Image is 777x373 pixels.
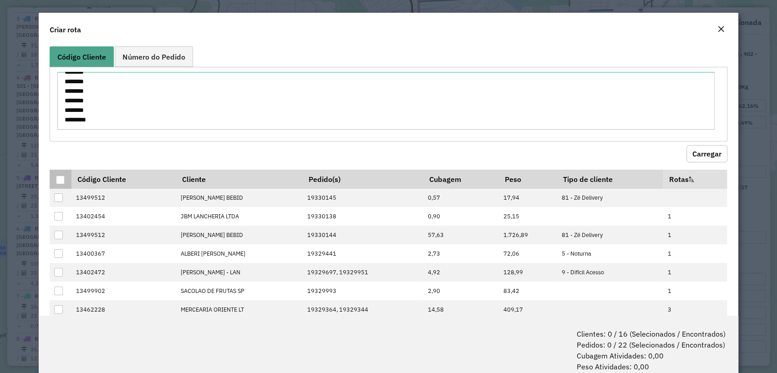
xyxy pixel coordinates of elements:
span: Clientes: 0 / 16 (Selecionados / Encontrados) Pedidos: 0 / 22 (Selecionados / Encontrados) Cubage... [577,328,726,372]
td: 1 [663,244,727,263]
td: 1 [663,282,727,300]
th: Cliente [176,170,302,189]
td: [PERSON_NAME] BEBID [176,189,302,207]
td: 57,63 [423,226,498,244]
th: Rotas [663,170,727,189]
td: 0,90 [423,207,498,226]
span: 19330145 [307,194,336,202]
span: 19330138 [307,212,336,220]
td: 83,42 [498,282,557,300]
span: 19329697, 19329951 [307,268,368,276]
span: Código Cliente [57,53,106,60]
td: MERCEARIA ORIENTE LT [176,300,302,319]
td: 72,06 [498,244,557,263]
td: 25,15 [498,207,557,226]
span: 19329993 [307,287,336,295]
td: 13499512 [71,189,176,207]
td: 13499512 [71,226,176,244]
th: Peso [498,170,557,189]
h4: Criar rota [50,24,81,35]
td: 81 - Zé Delivery [557,226,663,244]
span: 19329364, 19329344 [307,306,368,313]
td: 1 [663,263,727,282]
td: JBM LANCHERIA LTDA [176,207,302,226]
td: 13499902 [71,282,176,300]
td: SACOLAO DE FRUTAS SP [176,282,302,300]
td: 13402472 [71,263,176,282]
td: 5 - Noturna [557,244,663,263]
span: 19329441 [307,250,336,257]
span: 19330144 [307,231,336,239]
th: Pedido(s) [303,170,423,189]
td: [PERSON_NAME] BEBID [176,226,302,244]
span: Número do Pedido [122,53,185,60]
td: [PERSON_NAME] - LAN [176,263,302,282]
td: ALBERI [PERSON_NAME] [176,244,302,263]
button: Carregar [686,145,727,162]
td: 0,57 [423,189,498,207]
th: Código Cliente [71,170,176,189]
th: Cubagem [423,170,498,189]
td: 3 [663,300,727,319]
td: 9 - Difícil Acesso [557,263,663,282]
td: 1 [663,226,727,244]
em: Fechar [717,25,725,33]
td: 128,99 [498,263,557,282]
th: Tipo de cliente [557,170,663,189]
td: 13402454 [71,207,176,226]
button: Close [715,24,727,35]
td: 409,17 [498,300,557,319]
td: 2,73 [423,244,498,263]
td: 17,94 [498,189,557,207]
td: 14,58 [423,300,498,319]
td: 13400367 [71,244,176,263]
td: 2,90 [423,282,498,300]
td: 13462228 [71,300,176,319]
td: 1.726,89 [498,226,557,244]
td: 81 - Zé Delivery [557,189,663,207]
td: 1 [663,207,727,226]
td: 4,92 [423,263,498,282]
